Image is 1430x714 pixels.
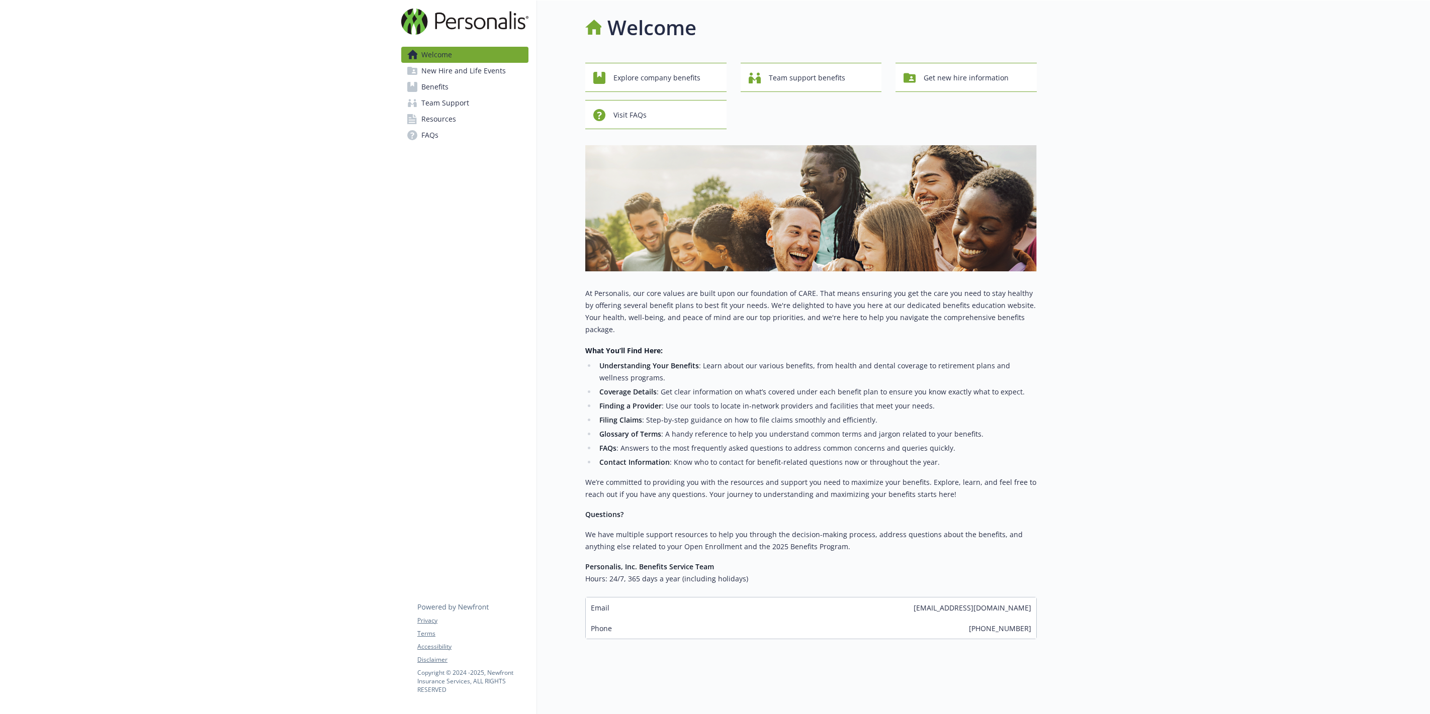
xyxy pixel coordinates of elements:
span: New Hire and Life Events [421,63,506,79]
li: : Learn about our various benefits, from health and dental coverage to retirement plans and welln... [596,360,1037,384]
a: New Hire and Life Events [401,63,528,79]
li: : Step-by-step guidance on how to file claims smoothly and efficiently. [596,414,1037,426]
button: Explore company benefits [585,63,727,92]
span: Welcome [421,47,452,63]
span: FAQs [421,127,438,143]
a: Benefits [401,79,528,95]
strong: Personalis, Inc. Benefits Service Team [585,562,714,571]
h1: Welcome [607,13,696,43]
strong: Finding a Provider [599,401,662,411]
p: At Personalis, our core values are built upon our foundation of CARE. That means ensuring you get... [585,287,1037,336]
p: We have multiple support resources to help you through the decision-making process, address quest... [585,529,1037,553]
a: Welcome [401,47,528,63]
strong: Understanding Your Benefits [599,361,699,370]
p: We’re committed to providing you with the resources and support you need to maximize your benefit... [585,476,1037,500]
img: overview page banner [585,145,1037,271]
strong: Contact Information [599,457,670,467]
span: Visit FAQs [613,106,647,125]
span: Get new hire information [924,68,1009,87]
strong: Glossary of Terms [599,429,661,439]
a: Terms [417,629,528,638]
button: Get new hire information [896,63,1037,92]
h6: Hours: 24/7, 365 days a year (including holidays)​ [585,573,1037,585]
p: Copyright © 2024 - 2025 , Newfront Insurance Services, ALL RIGHTS RESERVED [417,668,528,694]
a: Team Support [401,95,528,111]
a: FAQs [401,127,528,143]
strong: Filing Claims [599,415,642,425]
a: Accessibility [417,642,528,651]
span: [PHONE_NUMBER] [969,623,1031,634]
li: : Answers to the most frequently asked questions to address common concerns and queries quickly. [596,442,1037,454]
li: : A handy reference to help you understand common terms and jargon related to your benefits. [596,428,1037,440]
span: Resources [421,111,456,127]
button: Visit FAQs [585,100,727,129]
a: Resources [401,111,528,127]
strong: Questions? [585,509,623,519]
span: [EMAIL_ADDRESS][DOMAIN_NAME] [914,602,1031,613]
a: Privacy [417,616,528,625]
li: : Know who to contact for benefit-related questions now or throughout the year. [596,456,1037,468]
span: Benefits [421,79,449,95]
span: Explore company benefits [613,68,700,87]
span: Phone [591,623,612,634]
li: : Use our tools to locate in-network providers and facilities that meet your needs. [596,400,1037,412]
strong: Coverage Details [599,387,657,396]
button: Team support benefits [741,63,882,92]
li: : Get clear information on what’s covered under each benefit plan to ensure you know exactly what... [596,386,1037,398]
span: Team Support [421,95,469,111]
span: Email [591,602,609,613]
strong: FAQs [599,443,616,453]
span: Team support benefits [769,68,845,87]
a: Disclaimer [417,655,528,664]
strong: What You’ll Find Here: [585,346,663,355]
